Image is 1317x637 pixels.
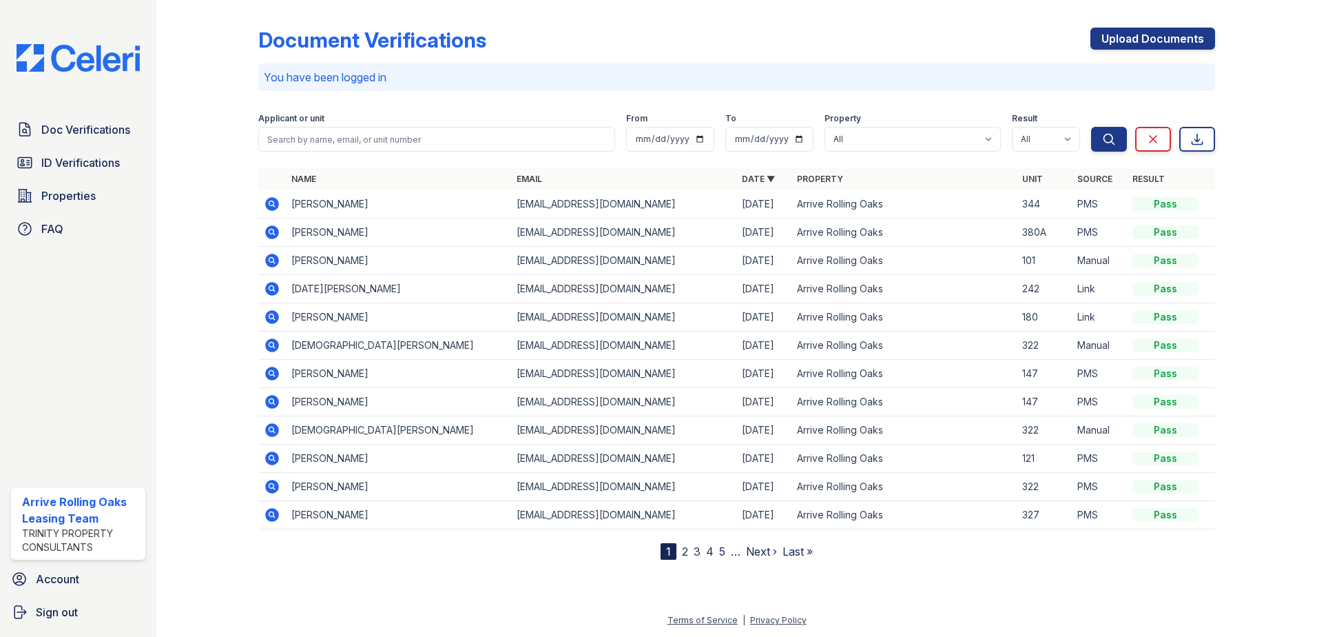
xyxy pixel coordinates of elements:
div: Pass [1132,225,1199,239]
td: PMS [1072,360,1127,388]
td: [DATE] [736,388,791,416]
td: 344 [1017,190,1072,219]
td: [PERSON_NAME] [286,445,511,473]
div: Trinity Property Consultants [22,527,140,554]
td: [DEMOGRAPHIC_DATA][PERSON_NAME] [286,332,511,360]
a: FAQ [11,215,145,243]
td: [PERSON_NAME] [286,388,511,416]
div: Pass [1132,282,1199,296]
p: You have been logged in [264,69,1210,85]
td: Arrive Rolling Oaks [791,360,1017,388]
span: Sign out [36,604,78,620]
a: Terms of Service [667,615,738,625]
td: PMS [1072,445,1127,473]
div: Arrive Rolling Oaks Leasing Team [22,494,140,527]
span: ID Verifications [41,154,120,171]
td: [DATE] [736,190,791,219]
td: [DATE] [736,275,791,303]
td: [EMAIL_ADDRESS][DOMAIN_NAME] [511,501,736,529]
a: 3 [694,545,701,558]
div: Pass [1132,310,1199,324]
a: Result [1132,174,1165,184]
td: Manual [1072,416,1127,445]
td: Manual [1072,332,1127,360]
span: Properties [41,188,96,204]
div: Pass [1132,423,1199,437]
div: Pass [1132,508,1199,522]
td: PMS [1072,473,1127,501]
div: Pass [1132,254,1199,267]
td: 242 [1017,275,1072,303]
td: Arrive Rolling Oaks [791,332,1017,360]
td: [EMAIL_ADDRESS][DOMAIN_NAME] [511,275,736,303]
td: [EMAIL_ADDRESS][DOMAIN_NAME] [511,247,736,275]
input: Search by name, email, or unit number [258,127,615,152]
td: [DATE] [736,473,791,501]
td: Arrive Rolling Oaks [791,247,1017,275]
label: To [725,113,736,124]
td: [DATE] [736,416,791,445]
a: Next › [746,545,777,558]
td: Link [1072,275,1127,303]
a: Property [797,174,843,184]
span: Doc Verifications [41,121,130,138]
td: Arrive Rolling Oaks [791,501,1017,529]
a: Date ▼ [742,174,775,184]
span: Account [36,571,79,587]
td: Link [1072,303,1127,332]
td: PMS [1072,219,1127,247]
td: 147 [1017,388,1072,416]
td: [DATE] [736,445,791,473]
td: [DATE] [736,332,791,360]
td: [DATE] [736,501,791,529]
a: 4 [706,545,714,558]
div: Document Verifications [258,28,486,52]
td: PMS [1072,388,1127,416]
td: Arrive Rolling Oaks [791,219,1017,247]
td: Arrive Rolling Oaks [791,473,1017,501]
td: [PERSON_NAME] [286,360,511,388]
td: [DATE] [736,219,791,247]
td: Arrive Rolling Oaks [791,275,1017,303]
td: [EMAIL_ADDRESS][DOMAIN_NAME] [511,219,736,247]
td: [EMAIL_ADDRESS][DOMAIN_NAME] [511,445,736,473]
td: [PERSON_NAME] [286,473,511,501]
td: [DATE] [736,303,791,332]
td: [EMAIL_ADDRESS][DOMAIN_NAME] [511,332,736,360]
div: Pass [1132,338,1199,352]
td: 380A [1017,219,1072,247]
td: [PERSON_NAME] [286,501,511,529]
a: Email [517,174,542,184]
td: [DATE] [736,360,791,388]
a: Sign out [6,598,151,626]
td: [PERSON_NAME] [286,190,511,219]
td: [DEMOGRAPHIC_DATA][PERSON_NAME] [286,416,511,445]
label: Property [825,113,861,124]
td: [EMAIL_ADDRESS][DOMAIN_NAME] [511,388,736,416]
td: [EMAIL_ADDRESS][DOMAIN_NAME] [511,303,736,332]
a: 5 [719,545,725,558]
div: Pass [1132,367,1199,381]
td: Arrive Rolling Oaks [791,303,1017,332]
td: 180 [1017,303,1072,332]
a: Privacy Policy [750,615,807,625]
label: From [626,113,647,124]
td: [DATE][PERSON_NAME] [286,275,511,303]
td: [EMAIL_ADDRESS][DOMAIN_NAME] [511,416,736,445]
div: 1 [661,543,676,560]
a: Source [1077,174,1112,184]
a: Last » [782,545,813,558]
div: | [743,615,745,625]
td: Arrive Rolling Oaks [791,190,1017,219]
td: [EMAIL_ADDRESS][DOMAIN_NAME] [511,473,736,501]
td: 322 [1017,416,1072,445]
a: Doc Verifications [11,116,145,143]
td: 327 [1017,501,1072,529]
a: ID Verifications [11,149,145,176]
td: Arrive Rolling Oaks [791,445,1017,473]
a: Unit [1022,174,1043,184]
td: Arrive Rolling Oaks [791,388,1017,416]
div: Pass [1132,395,1199,409]
span: … [731,543,740,560]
